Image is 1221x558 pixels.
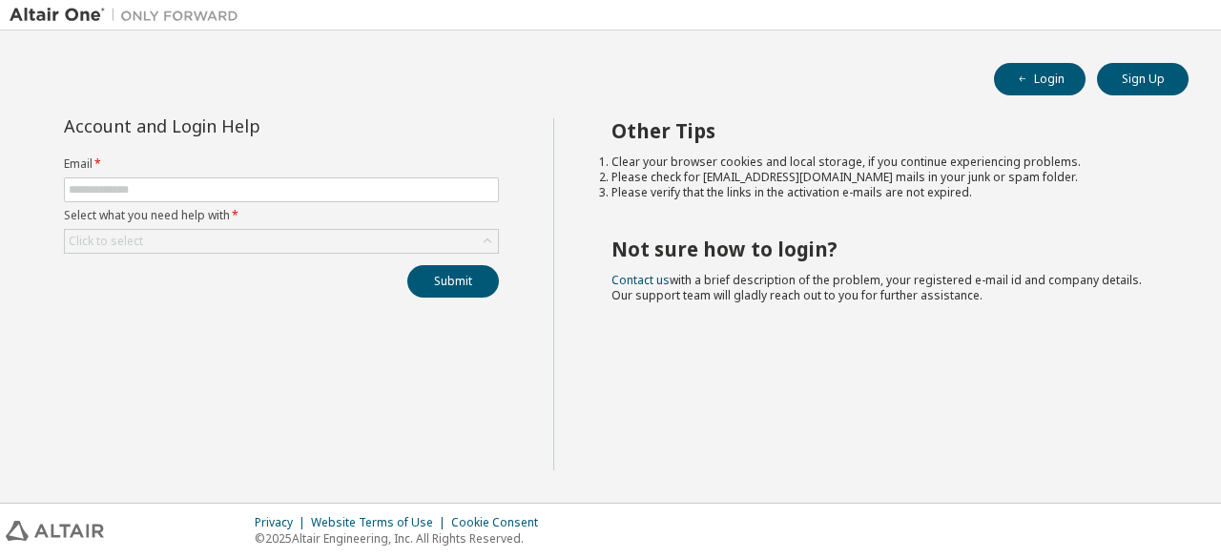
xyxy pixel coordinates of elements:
[10,6,248,25] img: Altair One
[451,515,549,530] div: Cookie Consent
[611,185,1155,200] li: Please verify that the links in the activation e-mails are not expired.
[69,234,143,249] div: Click to select
[611,155,1155,170] li: Clear your browser cookies and local storage, if you continue experiencing problems.
[64,208,499,223] label: Select what you need help with
[611,170,1155,185] li: Please check for [EMAIL_ADDRESS][DOMAIN_NAME] mails in your junk or spam folder.
[255,515,311,530] div: Privacy
[1097,63,1189,95] button: Sign Up
[611,272,1142,303] span: with a brief description of the problem, your registered e-mail id and company details. Our suppo...
[6,521,104,541] img: altair_logo.svg
[407,265,499,298] button: Submit
[311,515,451,530] div: Website Terms of Use
[64,156,499,172] label: Email
[255,530,549,547] p: © 2025 Altair Engineering, Inc. All Rights Reserved.
[64,118,412,134] div: Account and Login Help
[611,272,670,288] a: Contact us
[611,237,1155,261] h2: Not sure how to login?
[65,230,498,253] div: Click to select
[611,118,1155,143] h2: Other Tips
[994,63,1086,95] button: Login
